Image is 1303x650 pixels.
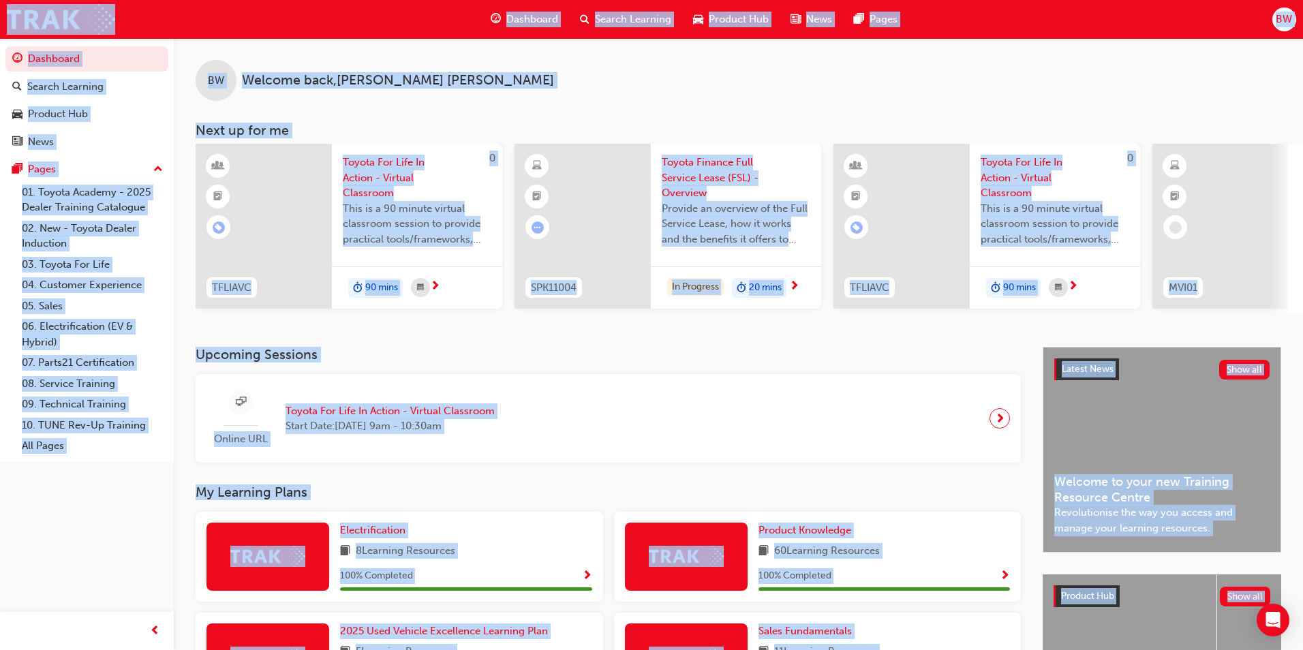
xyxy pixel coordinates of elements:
a: Product HubShow all [1054,585,1270,607]
span: book-icon [758,543,769,560]
a: Latest NewsShow allWelcome to your new Training Resource CentreRevolutionise the way you access a... [1043,347,1281,553]
div: Open Intercom Messenger [1257,604,1289,636]
span: booktick-icon [213,188,223,206]
span: guage-icon [12,53,22,65]
span: duration-icon [353,279,363,297]
span: Search Learning [595,12,671,27]
a: Sales Fundamentals [758,623,857,639]
span: news-icon [12,136,22,149]
span: learningResourceType_ELEARNING-icon [532,157,542,175]
span: Pages [870,12,898,27]
button: DashboardSearch LearningProduct HubNews [5,44,168,157]
a: Online URLToyota For Life In Action - Virtual ClassroomStart Date:[DATE] 9am - 10:30am [206,385,1010,452]
span: booktick-icon [1170,188,1180,206]
img: Trak [230,546,305,567]
span: Provide an overview of the Full Service Lease, how it works and the benefits it offers to both ou... [662,201,810,247]
span: Toyota Finance Full Service Lease (FSL) - Overview [662,155,810,201]
span: booktick-icon [532,188,542,206]
div: Product Hub [28,106,88,122]
button: Show Progress [1000,568,1010,585]
span: duration-icon [991,279,1000,297]
span: TFLIAVC [850,280,889,296]
span: Sales Fundamentals [758,625,852,637]
button: Show all [1219,360,1270,380]
span: 100 % Completed [340,568,413,584]
img: Trak [649,546,724,567]
span: Welcome to your new Training Resource Centre [1054,474,1270,505]
div: News [28,134,54,150]
h3: Upcoming Sessions [196,347,1021,362]
span: learningResourceType_ELEARNING-icon [1170,157,1180,175]
span: learningRecordVerb_NONE-icon [1169,221,1182,234]
a: Electrification [340,523,411,538]
a: All Pages [16,435,168,456]
span: Product Hub [1061,590,1114,602]
span: news-icon [791,11,801,28]
div: Pages [28,161,56,177]
span: learningRecordVerb_ENROLL-icon [213,221,225,234]
span: up-icon [153,161,163,179]
span: next-icon [1068,281,1078,293]
span: 8 Learning Resources [356,543,455,560]
h3: Next up for me [174,123,1303,138]
a: 08. Service Training [16,373,168,394]
span: Toyota For Life In Action - Virtual Classroom [981,155,1129,201]
span: book-icon [340,543,350,560]
a: 0TFLIAVCToyota For Life In Action - Virtual ClassroomThis is a 90 minute virtual classroom sessio... [833,144,1140,309]
span: search-icon [12,81,22,93]
a: 05. Sales [16,296,168,317]
a: search-iconSearch Learning [569,5,682,33]
span: prev-icon [150,623,160,640]
span: BW [208,73,224,89]
span: 90 mins [365,280,398,296]
a: Search Learning [5,74,168,99]
a: 0TFLIAVCToyota For Life In Action - Virtual ClassroomThis is a 90 minute virtual classroom sessio... [196,144,502,309]
span: 90 mins [1003,280,1036,296]
span: learningResourceType_INSTRUCTOR_LED-icon [213,157,223,175]
span: Show Progress [582,570,592,583]
span: guage-icon [491,11,501,28]
span: next-icon [430,281,440,293]
span: learningRecordVerb_ATTEMPT-icon [532,221,544,234]
a: 06. Electrification (EV & Hybrid) [16,316,168,352]
span: learningResourceType_INSTRUCTOR_LED-icon [851,157,861,175]
button: Show all [1220,587,1271,606]
span: News [806,12,832,27]
h3: My Learning Plans [196,484,1021,500]
span: next-icon [789,281,799,293]
span: pages-icon [12,164,22,176]
span: 0 [489,152,495,164]
span: Online URL [206,431,275,447]
a: Product Hub [5,102,168,127]
a: 02. New - Toyota Dealer Induction [16,218,168,254]
a: pages-iconPages [843,5,908,33]
img: Trak [7,4,115,35]
span: SPK11004 [531,280,577,296]
span: Dashboard [506,12,558,27]
span: Start Date: [DATE] 9am - 10:30am [286,418,495,434]
span: MVI01 [1169,280,1197,296]
a: news-iconNews [780,5,843,33]
span: next-icon [995,409,1005,428]
span: Revolutionise the way you access and manage your learning resources. [1054,505,1270,536]
a: guage-iconDashboard [480,5,569,33]
a: 07. Parts21 Certification [16,352,168,373]
a: 01. Toyota Academy - 2025 Dealer Training Catalogue [16,182,168,218]
span: car-icon [12,108,22,121]
button: Pages [5,157,168,182]
span: Welcome back , [PERSON_NAME] [PERSON_NAME] [242,73,554,89]
button: BW [1272,7,1296,31]
span: learningRecordVerb_ENROLL-icon [850,221,863,234]
span: 0 [1127,152,1133,164]
span: BW [1276,12,1292,27]
a: News [5,129,168,155]
div: Search Learning [27,79,104,95]
span: duration-icon [737,279,746,297]
span: 2025 Used Vehicle Excellence Learning Plan [340,625,548,637]
span: This is a 90 minute virtual classroom session to provide practical tools/frameworks, behaviours a... [343,201,491,247]
span: Show Progress [1000,570,1010,583]
span: Product Knowledge [758,524,851,536]
span: TFLIAVC [212,280,251,296]
span: This is a 90 minute virtual classroom session to provide practical tools/frameworks, behaviours a... [981,201,1129,247]
span: car-icon [693,11,703,28]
